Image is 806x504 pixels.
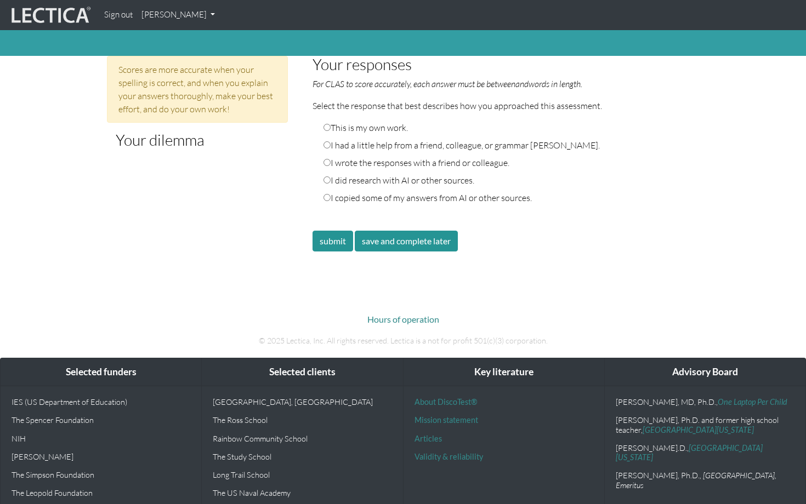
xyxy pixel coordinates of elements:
[313,231,353,251] button: submit
[323,191,532,204] label: I copied some of my answers from AI or other sources.
[323,124,331,131] input: This is my own work.
[12,415,190,425] p: The Spencer Foundation
[12,452,190,461] p: [PERSON_NAME]
[616,443,763,462] a: [GEOGRAPHIC_DATA][US_STATE]
[605,358,805,386] div: Advisory Board
[323,194,331,201] input: I copied some of my answers from AI or other sources.
[9,5,91,26] img: lecticalive
[100,4,137,26] a: Sign out
[323,121,408,134] label: This is my own work.
[213,470,391,479] p: Long Trail School
[323,141,331,148] input: I had a little help from a friend, colleague, or grammar [PERSON_NAME].
[12,488,190,497] p: The Leopold Foundation
[367,314,439,324] a: Hours of operation
[616,471,794,490] p: [PERSON_NAME], Ph.D.
[404,358,604,386] div: Key literature
[415,397,477,406] a: About DiscoTest®
[107,56,288,123] div: Scores are more accurate when your spelling is correct, and when you explain your answers thoroug...
[616,415,794,434] p: [PERSON_NAME], Ph.D. and former high school teacher,
[643,425,754,434] a: [GEOGRAPHIC_DATA][US_STATE]
[213,452,391,461] p: The Study School
[116,131,279,148] h3: Your dilemma
[616,397,794,406] p: [PERSON_NAME], MD, Ph.D.,
[12,434,190,443] p: NIH
[99,335,707,347] p: © 2025 Lectica, Inc. All rights reserved. Lectica is a not for profit 501(c)(3) corporation.
[213,397,391,406] p: [GEOGRAPHIC_DATA], [GEOGRAPHIC_DATA]
[1,358,201,386] div: Selected funders
[137,4,219,26] a: [PERSON_NAME]
[323,176,331,184] input: I did research with AI or other sources.
[213,415,391,425] p: The Ross School
[355,231,458,251] button: save and complete later
[323,139,600,152] label: I had a little help from a friend, colleague, or grammar [PERSON_NAME].
[415,434,442,443] a: Articles
[213,488,391,497] p: The US Naval Academy
[202,358,402,386] div: Selected clients
[616,471,776,489] em: , [GEOGRAPHIC_DATA], Emeritus
[313,56,674,73] h3: Your responses
[616,443,794,462] p: [PERSON_NAME].D.,
[718,397,787,406] a: One Laptop Per Child
[323,156,509,169] label: I wrote the responses with a friend or colleague.
[12,470,190,479] p: The Simpson Foundation
[415,452,483,461] a: Validity & reliability
[213,434,391,443] p: Rainbow Community School
[415,415,478,425] a: Mission statement
[323,159,331,166] input: I wrote the responses with a friend or colleague.
[12,397,190,406] p: IES (US Department of Education)
[313,99,674,112] p: Select the response that best describes how you approached this assessment.
[323,174,474,187] label: I did research with AI or other sources.
[313,78,582,89] em: For CLAS to score accurately, each answer must be between and words in length.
